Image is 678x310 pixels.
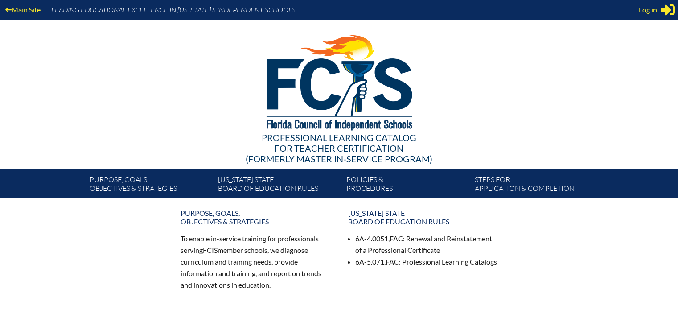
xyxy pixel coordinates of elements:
a: Policies &Procedures [343,173,471,198]
span: Log in [639,4,657,15]
a: [US_STATE] StateBoard of Education rules [214,173,343,198]
span: for Teacher Certification [275,143,403,153]
li: 6A-4.0051, : Renewal and Reinstatement of a Professional Certificate [355,233,498,256]
span: FCIS [203,246,218,254]
span: FAC [390,234,403,243]
li: 6A-5.071, : Professional Learning Catalogs [355,256,498,268]
p: To enable in-service training for professionals serving member schools, we diagnose curriculum an... [181,233,330,290]
svg: Sign in or register [661,3,675,17]
a: Steps forapplication & completion [471,173,600,198]
a: [US_STATE] StateBoard of Education rules [343,205,503,229]
img: FCISlogo221.eps [247,20,431,141]
a: Purpose, goals,objectives & strategies [175,205,336,229]
div: Professional Learning Catalog (formerly Master In-service Program) [82,132,596,164]
span: FAC [386,257,399,266]
a: Purpose, goals,objectives & strategies [86,173,214,198]
a: Main Site [2,4,44,16]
